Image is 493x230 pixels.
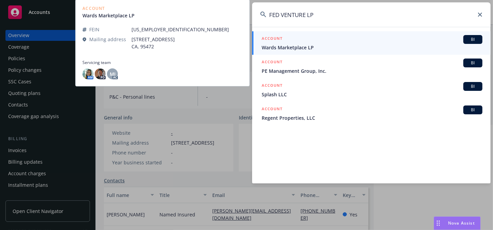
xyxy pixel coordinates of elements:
span: Nova Assist [448,220,475,226]
h5: ACCOUNT [262,59,282,67]
input: Search... [252,2,491,27]
div: Drag to move [434,217,443,230]
a: ACCOUNTBISplash LLC [252,78,491,102]
h5: ACCOUNT [262,82,282,90]
h5: ACCOUNT [262,35,282,43]
h5: ACCOUNT [262,105,282,114]
span: Regent Properties, LLC [262,114,482,121]
a: ACCOUNTBIPE Management Group, Inc. [252,55,491,78]
span: BI [466,107,480,113]
a: ACCOUNTBIRegent Properties, LLC [252,102,491,125]
span: BI [466,60,480,66]
span: Wards Marketplace LP [262,44,482,51]
span: BI [466,83,480,89]
span: Splash LLC [262,91,482,98]
button: Nova Assist [434,216,481,230]
a: ACCOUNTBIWards Marketplace LP [252,31,491,55]
span: BI [466,36,480,43]
span: PE Management Group, Inc. [262,67,482,75]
